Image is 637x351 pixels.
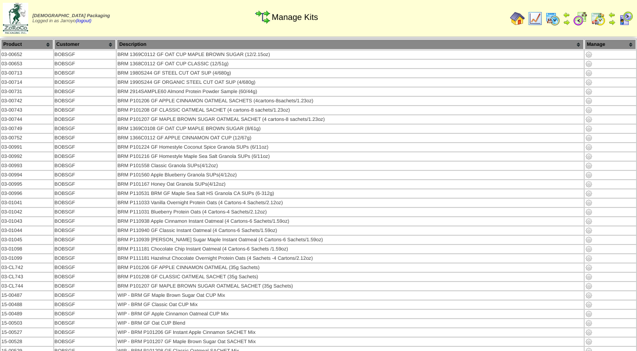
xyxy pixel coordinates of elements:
td: 03-01045 [1,236,53,244]
td: 03-00714 [1,78,53,87]
td: 03-CL743 [1,273,53,281]
img: calendarinout.gif [591,11,605,26]
td: 03-CL744 [1,282,53,290]
td: BOBSGF [54,125,116,133]
td: 03-00994 [1,171,53,179]
td: BOBSGF [54,236,116,244]
td: 03-00731 [1,88,53,96]
img: Manage Kit [585,264,593,271]
td: BOBSGF [54,69,116,77]
td: BOBSGF [54,291,116,300]
td: BRM P101206 GF APPLE CINNAMON OATMEAL (35g Sachets) [117,263,583,272]
th: Manage [585,39,636,50]
td: BOBSGF [54,134,116,142]
td: BOBSGF [54,199,116,207]
img: Manage Kit [585,125,593,132]
td: BRM P101208 GF CLASSIC OATMEAL SACHET (4 cartons-8 sachets/1.23oz) [117,106,583,114]
img: Manage Kit [585,199,593,207]
td: BOBSGF [54,338,116,346]
td: WIP - BRM GF Apple Cinnamon Oatmeal CUP Mix [117,310,583,318]
img: Manage Kit [585,255,593,262]
td: 03-00713 [1,69,53,77]
td: BOBSGF [54,171,116,179]
td: 15-00527 [1,328,53,337]
td: BOBSGF [54,282,116,290]
td: 03-01043 [1,217,53,226]
td: 15-00487 [1,291,53,300]
td: BRM 2914SAMPLE60 Almond Protein Powder Sample (60/44g) [117,88,583,96]
img: calendarcustomer.gif [618,11,633,26]
td: BRM P111033 Vanilla Overnight Protein Oats (4 Cartons-4 Sachets/2.12oz) [117,199,583,207]
td: BOBSGF [54,263,116,272]
td: WIP - BRM GF Oat CUP Blend [117,319,583,327]
img: arrowleft.gif [563,11,570,19]
td: BRM P110939 [PERSON_NAME] Sugar Maple Instant Oatmeal (4 Cartons-6 Sachets/1.59oz) [117,236,583,244]
td: BRM P101207 GF MAPLE BROWN SUGAR OATMEAL SACHET (35g Sachets) [117,282,583,290]
img: Manage Kit [585,245,593,253]
td: BOBSGF [54,60,116,68]
img: Manage Kit [585,153,593,160]
td: 03-01044 [1,226,53,235]
td: BRM P111181 Hazelnut Chocolate Overnight Protein Oats (4 Sachets -4 Cartons/2.12oz) [117,254,583,263]
img: arrowright.gif [608,19,616,26]
td: BOBSGF [54,106,116,114]
td: BRM 1368C0112 GF OAT CUP CLASSIC (12/51g) [117,60,583,68]
td: 03-00996 [1,189,53,198]
td: BOBSGF [54,88,116,96]
td: BRM P101560 Apple Blueberry Granola SUPs(4/12oz) [117,171,583,179]
td: BRM P101224 GF Homestyle Coconut Spice Granola SUPs (6/11oz) [117,143,583,151]
td: 03-01098 [1,245,53,253]
td: BOBSGF [54,217,116,226]
img: Manage Kit [585,162,593,169]
td: WIP - BRM P101206 GF Instant Apple Cinnamon SACHET Mix [117,328,583,337]
td: 03-00991 [1,143,53,151]
span: [DEMOGRAPHIC_DATA] Packaging [32,13,110,19]
td: BRM P101558 Classic Granola SUPs(4/12oz) [117,162,583,170]
td: BOBSGF [54,208,116,216]
img: Manage Kit [585,301,593,308]
td: BRM P101216 GF Homestyle Maple Sea Salt Granola SUPs (6/11oz) [117,152,583,161]
td: 03-00742 [1,97,53,105]
td: 03-00653 [1,60,53,68]
td: WIP - BRM GF Classic Oat CUP Mix [117,301,583,309]
td: 15-00528 [1,338,53,346]
td: 03-CL742 [1,263,53,272]
img: Manage Kit [585,320,593,327]
img: Manage Kit [585,69,593,77]
img: Manage Kit [585,329,593,336]
td: BOBSGF [54,152,116,161]
td: 03-00993 [1,162,53,170]
td: BRM 1369C0112 GF OAT CUP MAPLE BROWN SUGAR (12/2.15oz) [117,50,583,59]
td: BRM P110940 GF Classic Instant Oatmeal (4 Cartons-6 Sachets/1.59oz) [117,226,583,235]
td: 03-00749 [1,125,53,133]
td: BOBSGF [54,328,116,337]
img: Manage Kit [585,88,593,95]
img: Manage Kit [585,338,593,345]
td: 15-00503 [1,319,53,327]
td: BOBSGF [54,319,116,327]
td: 03-00995 [1,180,53,188]
td: BRM 1369C0108 GF OAT CUP MAPLE BROWN SUGAR (8/61g) [117,125,583,133]
td: 03-00743 [1,106,53,114]
td: BRM 1990S244 GF ORGANIC STEEL CUT OAT SUP (4/680g) [117,78,583,87]
td: BOBSGF [54,273,116,281]
img: Manage Kit [585,60,593,68]
img: Manage Kit [585,134,593,142]
img: Manage Kit [585,227,593,234]
img: Manage Kit [585,171,593,179]
td: BOBSGF [54,310,116,318]
span: Manage Kits [272,13,318,22]
img: calendarprod.gif [545,11,560,26]
td: WIP - BRM GF Maple Brown Sugar Oat CUP Mix [117,291,583,300]
td: 03-00752 [1,134,53,142]
th: Description [117,39,583,50]
img: Manage Kit [585,51,593,58]
img: Manage Kit [585,236,593,244]
img: home.gif [510,11,525,26]
img: arrowleft.gif [608,11,616,19]
img: workflow.gif [255,10,270,25]
td: WIP - BRM P101207 GF Maple Brown Sugar Oat SACHET Mix [117,338,583,346]
td: BRM P101208 GF CLASSIC OATMEAL SACHET (35g Sachets) [117,273,583,281]
td: BOBSGF [54,143,116,151]
th: Product [1,39,53,50]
